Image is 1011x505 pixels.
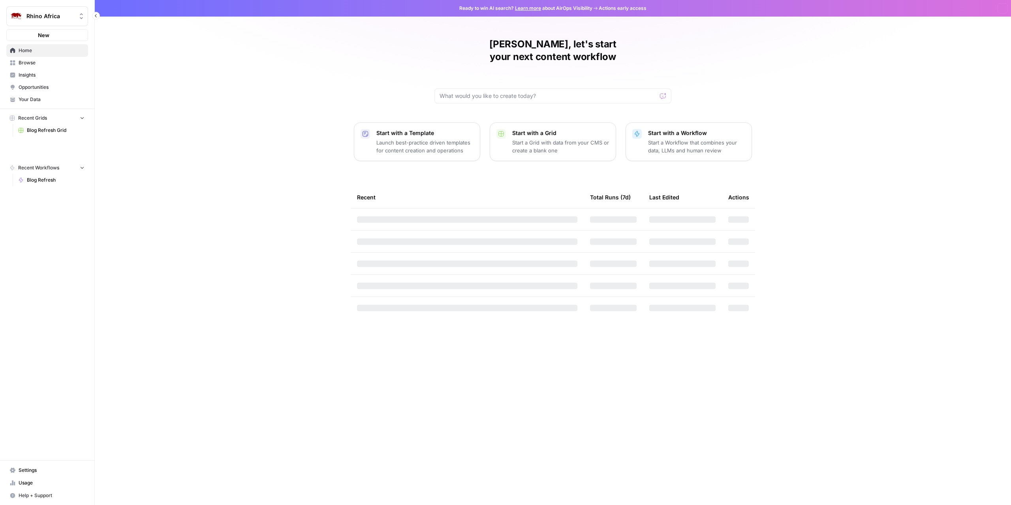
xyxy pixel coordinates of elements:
span: Actions early access [599,5,646,12]
a: Opportunities [6,81,88,94]
a: Settings [6,464,88,477]
span: Browse [19,59,85,66]
button: Recent Grids [6,112,88,124]
button: Start with a WorkflowStart a Workflow that combines your data, LLMs and human review [626,122,752,161]
span: Home [19,47,85,54]
span: Settings [19,467,85,474]
h1: [PERSON_NAME], let's start your next content workflow [434,38,671,63]
a: Browse [6,56,88,69]
span: Recent Workflows [18,164,59,171]
a: Blog Refresh Grid [15,124,88,137]
span: Recent Grids [18,115,47,122]
div: Total Runs (7d) [590,186,631,208]
p: Start with a Workflow [648,129,745,137]
span: Usage [19,479,85,486]
span: Blog Refresh [27,176,85,184]
button: Start with a TemplateLaunch best-practice driven templates for content creation and operations [354,122,480,161]
img: Rhino Africa Logo [9,9,23,23]
span: Blog Refresh Grid [27,127,85,134]
button: New [6,29,88,41]
span: Rhino Africa [26,12,74,20]
a: Learn more [515,5,541,11]
span: Insights [19,71,85,79]
button: Help + Support [6,489,88,502]
button: Start with a GridStart a Grid with data from your CMS or create a blank one [490,122,616,161]
a: Insights [6,69,88,81]
p: Start with a Template [376,129,474,137]
p: Start with a Grid [512,129,609,137]
span: Help + Support [19,492,85,499]
div: Recent [357,186,577,208]
a: Blog Refresh [15,174,88,186]
span: Your Data [19,96,85,103]
a: Usage [6,477,88,489]
a: Your Data [6,93,88,106]
a: Home [6,44,88,57]
div: Last Edited [649,186,679,208]
span: New [38,31,49,39]
span: Ready to win AI search? about AirOps Visibility [459,5,592,12]
div: Actions [728,186,749,208]
button: Recent Workflows [6,162,88,174]
p: Start a Grid with data from your CMS or create a blank one [512,139,609,154]
button: Workspace: Rhino Africa [6,6,88,26]
p: Launch best-practice driven templates for content creation and operations [376,139,474,154]
span: Opportunities [19,84,85,91]
input: What would you like to create today? [440,92,657,100]
p: Start a Workflow that combines your data, LLMs and human review [648,139,745,154]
